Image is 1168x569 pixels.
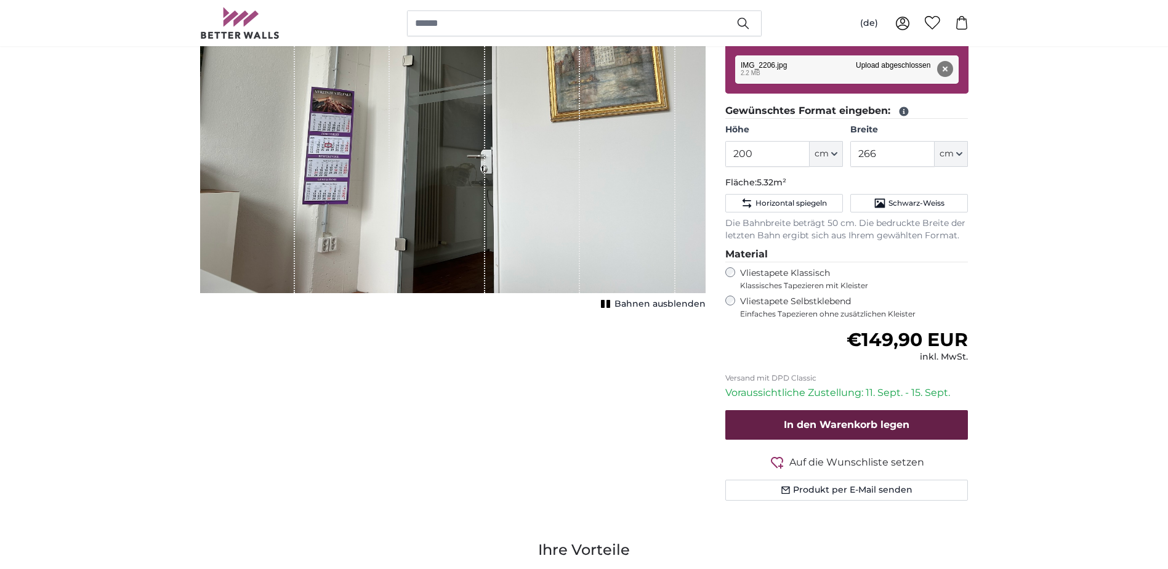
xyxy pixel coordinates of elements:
[200,540,969,560] h3: Ihre Vorteile
[725,124,843,136] label: Höhe
[847,351,968,363] div: inkl. MwSt.
[725,103,969,119] legend: Gewünschtes Format eingeben:
[810,141,843,167] button: cm
[740,309,969,319] span: Einfaches Tapezieren ohne zusätzlichen Kleister
[725,217,969,242] p: Die Bahnbreite beträgt 50 cm. Die bedruckte Breite der letzten Bahn ergibt sich aus Ihrem gewählt...
[740,296,969,319] label: Vliestapete Selbstklebend
[815,148,829,160] span: cm
[740,267,958,291] label: Vliestapete Klassisch
[725,480,969,501] button: Produkt per E-Mail senden
[725,385,969,400] p: Voraussichtliche Zustellung: 11. Sept. - 15. Sept.
[725,247,969,262] legend: Material
[725,177,969,189] p: Fläche:
[784,419,909,430] span: In den Warenkorb legen
[725,194,843,212] button: Horizontal spiegeln
[757,177,786,188] span: 5.32m²
[850,12,888,34] button: (de)
[614,298,706,310] span: Bahnen ausblenden
[940,148,954,160] span: cm
[725,373,969,383] p: Versand mit DPD Classic
[725,454,969,470] button: Auf die Wunschliste setzen
[597,296,706,313] button: Bahnen ausblenden
[755,198,827,208] span: Horizontal spiegeln
[935,141,968,167] button: cm
[200,7,280,39] img: Betterwalls
[789,455,924,470] span: Auf die Wunschliste setzen
[850,124,968,136] label: Breite
[740,281,958,291] span: Klassisches Tapezieren mit Kleister
[888,198,944,208] span: Schwarz-Weiss
[847,328,968,351] span: €149,90 EUR
[850,194,968,212] button: Schwarz-Weiss
[725,410,969,440] button: In den Warenkorb legen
